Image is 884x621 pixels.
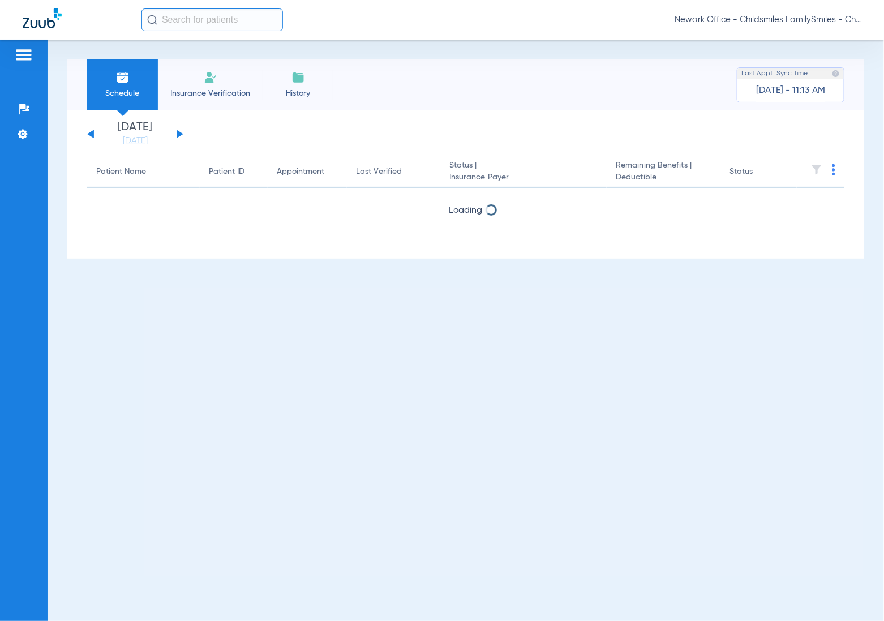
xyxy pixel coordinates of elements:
th: Remaining Benefits | [607,156,720,188]
div: Appointment [277,166,338,178]
img: History [291,71,305,84]
span: [DATE] - 11:13 AM [756,85,825,96]
div: Patient ID [209,166,259,178]
input: Search for patients [141,8,283,31]
span: Insurance Verification [166,88,254,99]
img: last sync help info [832,70,840,78]
img: group-dot-blue.svg [832,164,835,175]
div: Patient Name [96,166,146,178]
th: Status [720,156,797,188]
span: Insurance Payer [449,172,598,183]
a: [DATE] [101,135,169,147]
img: filter.svg [811,164,822,175]
img: Manual Insurance Verification [204,71,217,84]
div: Patient Name [96,166,191,178]
div: Last Verified [356,166,402,178]
span: Last Appt. Sync Time: [741,68,809,79]
th: Status | [440,156,607,188]
div: Patient ID [209,166,244,178]
span: History [271,88,325,99]
img: Schedule [116,71,130,84]
div: Appointment [277,166,324,178]
iframe: Chat Widget [827,567,884,621]
img: Zuub Logo [23,8,62,28]
span: Deductible [616,172,711,183]
span: Schedule [96,88,149,99]
div: Last Verified [356,166,431,178]
img: Search Icon [147,15,157,25]
li: [DATE] [101,122,169,147]
img: hamburger-icon [15,48,33,62]
span: Loading [449,206,483,215]
span: Newark Office - Childsmiles FamilySmiles - ChildSmiles [GEOGRAPHIC_DATA] - [GEOGRAPHIC_DATA] Gene... [675,14,861,25]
